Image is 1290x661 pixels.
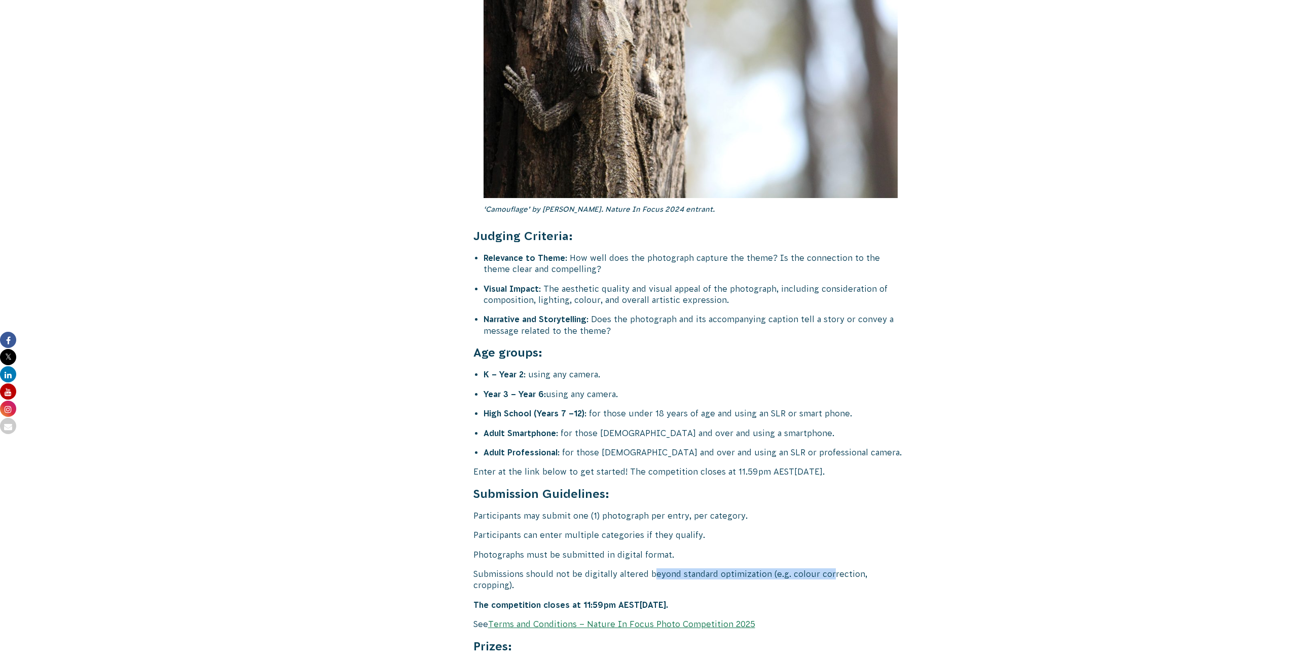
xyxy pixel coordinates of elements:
li: : using any camera. [484,369,908,380]
strong: Visual Impact [484,284,539,293]
li: : Does the photograph and its accompanying caption tell a story or convey a message related to th... [484,314,908,336]
em: ‘Camouflage’ by [PERSON_NAME]. Nature In Focus 2024 entrant. [484,205,715,213]
li: : The aesthetic quality and visual appeal of the photograph, including consideration of compositi... [484,283,908,306]
p: Participants can enter multiple categories if they qualify. [473,529,908,540]
strong: Submission Guidelines: [473,487,609,500]
p: Photographs must be submitted in digital format. [473,549,908,560]
strong: High School (Years 7 –12) [484,409,584,418]
a: Terms and Conditions – Nature In Focus Photo Competition 2025 [488,619,755,629]
strong: The competition closes at 11:59pm AEST[DATE]. [473,600,668,609]
p: See [473,618,908,630]
li: : for those [DEMOGRAPHIC_DATA] and over and using a smartphone. [484,427,908,439]
li: : for those under 18 years of age and using an SLR or smart phone. [484,408,908,419]
strong: Adult Professional [484,448,558,457]
p: Participants may submit one (1) photograph per entry, per category. [473,510,908,521]
strong: Relevance to Theme [484,253,565,262]
strong: Adult Smartphone [484,429,556,438]
strong: K – Year 2 [484,370,524,379]
li: : How well does the photograph capture the theme? Is the connection to the theme clear and compel... [484,252,908,275]
strong: Age groups: [473,346,542,359]
p: Enter at the link below to get started! The competition closes at 11.59pm AEST[DATE]. [473,466,908,477]
strong: Judging Criteria: [473,229,573,243]
li: using any camera. [484,388,908,400]
strong: Narrative and Storytelling [484,315,586,324]
strong: Year 3 – Year 6: [484,390,546,399]
strong: Prizes: [473,640,512,653]
p: Submissions should not be digitally altered beyond standard optimization (e.g. colour correction,... [473,568,908,591]
li: : for those [DEMOGRAPHIC_DATA] and over and using an SLR or professional camera. [484,447,908,458]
